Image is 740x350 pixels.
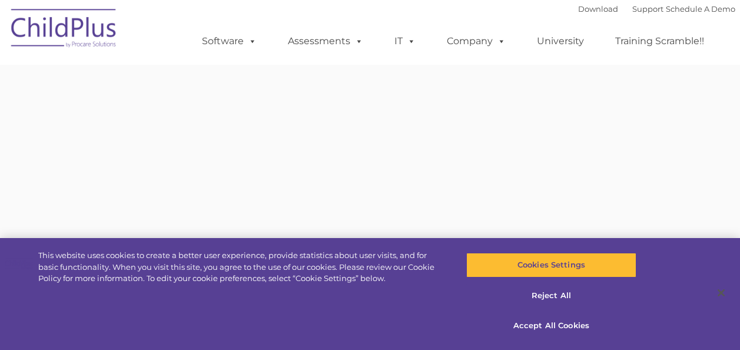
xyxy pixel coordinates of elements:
a: Training Scramble!! [603,29,716,53]
button: Cookies Settings [466,253,636,278]
a: Assessments [276,29,375,53]
a: Software [190,29,268,53]
button: Accept All Cookies [466,313,636,338]
button: Reject All [466,283,636,308]
img: ChildPlus by Procare Solutions [5,1,123,60]
a: Download [578,4,618,14]
a: Schedule A Demo [666,4,735,14]
button: Close [708,280,734,306]
a: Company [435,29,517,53]
a: Support [632,4,663,14]
a: University [525,29,596,53]
a: IT [383,29,427,53]
div: This website uses cookies to create a better user experience, provide statistics about user visit... [38,250,444,285]
font: | [578,4,735,14]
